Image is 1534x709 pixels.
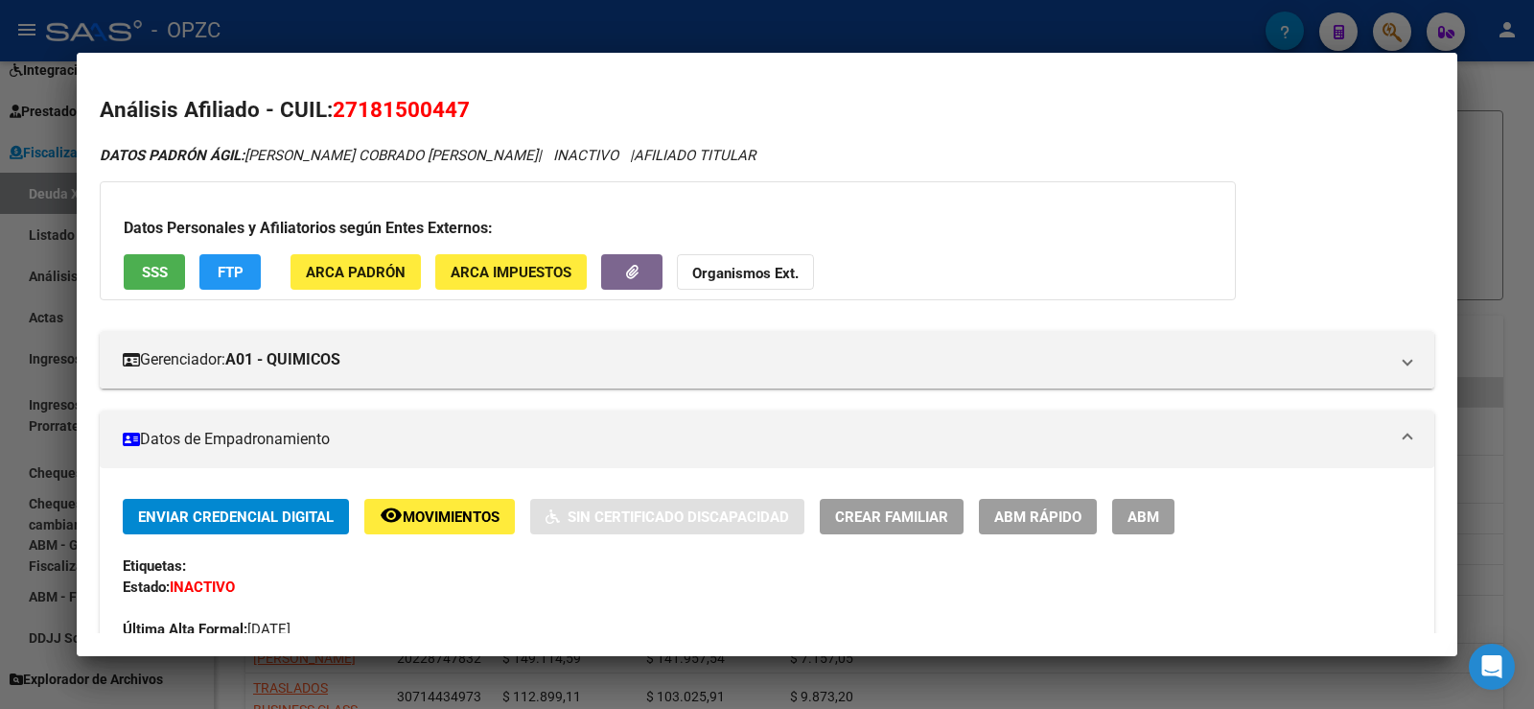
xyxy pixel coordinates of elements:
[100,147,244,164] strong: DATOS PADRÓN ÁGIL:
[100,331,1434,389] mat-expansion-panel-header: Gerenciador:A01 - QUIMICOS
[1469,644,1515,690] div: Open Intercom Messenger
[994,508,1081,526] span: ABM Rápido
[435,254,587,290] button: ARCA Impuestos
[123,621,291,638] span: [DATE]
[820,499,964,534] button: Crear Familiar
[123,621,247,638] strong: Última Alta Formal:
[123,428,1388,451] mat-panel-title: Datos de Empadronamiento
[100,94,1434,127] h2: Análisis Afiliado - CUIL:
[568,508,789,526] span: Sin Certificado Discapacidad
[123,348,1388,371] mat-panel-title: Gerenciador:
[124,217,1212,240] h3: Datos Personales y Afiliatorios según Entes Externos:
[199,254,261,290] button: FTP
[333,97,470,122] span: 27181500447
[835,508,948,526] span: Crear Familiar
[692,265,799,282] strong: Organismos Ext.
[1112,499,1174,534] button: ABM
[100,147,538,164] span: [PERSON_NAME] COBRADO [PERSON_NAME]
[291,254,421,290] button: ARCA Padrón
[138,508,334,526] span: Enviar Credencial Digital
[218,264,244,281] span: FTP
[364,499,515,534] button: Movimientos
[380,504,403,527] mat-icon: remove_red_eye
[123,579,170,596] strong: Estado:
[979,499,1097,534] button: ABM Rápido
[306,264,406,281] span: ARCA Padrón
[123,557,186,575] strong: Etiquetas:
[530,499,804,534] button: Sin Certificado Discapacidad
[142,264,168,281] span: SSS
[124,254,185,290] button: SSS
[123,499,349,534] button: Enviar Credencial Digital
[1127,508,1159,526] span: ABM
[170,579,235,596] strong: INACTIVO
[225,348,340,371] strong: A01 - QUIMICOS
[677,254,814,290] button: Organismos Ext.
[451,264,571,281] span: ARCA Impuestos
[403,508,500,526] span: Movimientos
[634,147,755,164] span: AFILIADO TITULAR
[100,411,1434,468] mat-expansion-panel-header: Datos de Empadronamiento
[100,147,755,164] i: | INACTIVO |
